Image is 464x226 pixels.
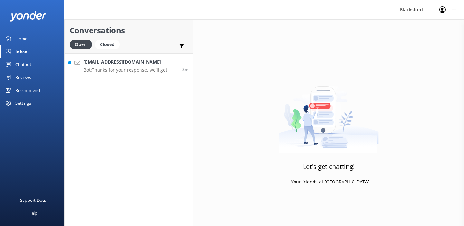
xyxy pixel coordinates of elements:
[15,97,31,110] div: Settings
[15,58,31,71] div: Chatbot
[15,45,27,58] div: Inbox
[15,71,31,84] div: Reviews
[83,58,178,65] h4: [EMAIL_ADDRESS][DOMAIN_NAME]
[20,194,46,207] div: Support Docs
[95,40,120,49] div: Closed
[10,11,47,22] img: yonder-white-logo.png
[70,24,188,36] h2: Conversations
[182,67,188,72] span: Sep 09 2025 08:28am (UTC -06:00) America/Chihuahua
[70,41,95,48] a: Open
[288,178,370,185] p: - Your friends at [GEOGRAPHIC_DATA]
[83,67,178,73] p: Bot: Thanks for your response, we'll get back to you as soon as we can during opening hours.
[70,40,92,49] div: Open
[95,41,123,48] a: Closed
[65,53,193,77] a: [EMAIL_ADDRESS][DOMAIN_NAME]Bot:Thanks for your response, we'll get back to you as soon as we can...
[28,207,37,220] div: Help
[279,73,379,153] img: artwork of a man stealing a conversation from at giant smartphone
[15,32,27,45] div: Home
[303,162,355,172] h3: Let's get chatting!
[15,84,40,97] div: Recommend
